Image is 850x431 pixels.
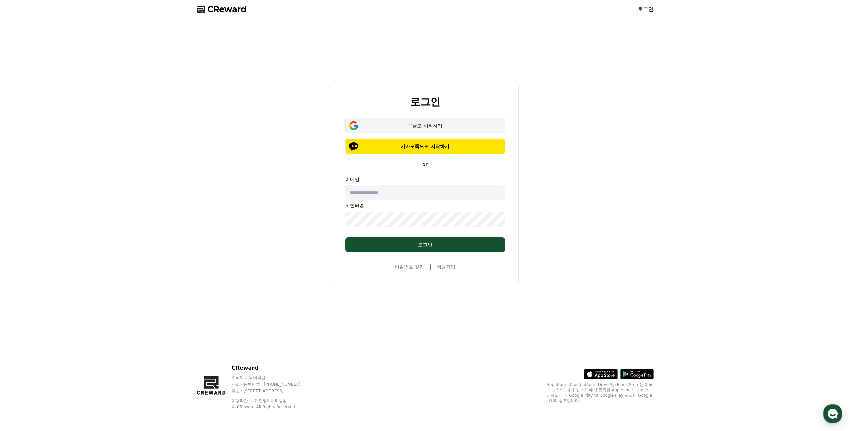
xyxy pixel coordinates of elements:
div: 구글로 시작하기 [355,122,495,129]
a: 설정 [86,212,128,229]
button: 로그인 [345,237,505,252]
p: CReward [232,364,313,372]
a: 대화 [44,212,86,229]
button: 구글로 시작하기 [345,118,505,133]
span: 홈 [21,222,25,227]
span: 대화 [61,222,69,228]
p: 이메일 [345,176,505,183]
a: 개인정보처리방침 [254,398,287,403]
p: 주소 : [STREET_ADDRESS] [232,388,313,394]
h2: 로그인 [410,96,440,107]
p: 비밀번호 [345,203,505,209]
a: 이용약관 [232,398,253,403]
p: 사업자등록번호 : [PHONE_NUMBER] [232,382,313,387]
span: | [430,263,431,271]
p: or [418,161,431,168]
p: App Store, iCloud, iCloud Drive 및 iTunes Store는 미국과 그 밖의 나라 및 지역에서 등록된 Apple Inc.의 서비스 상표입니다. Goo... [547,382,654,403]
p: 주식회사 와이피랩 [232,375,313,380]
a: 홈 [2,212,44,229]
a: 비밀번호 찾기 [395,263,424,270]
p: 카카오톡으로 시작하기 [355,143,495,150]
a: CReward [197,4,247,15]
div: 로그인 [359,241,492,248]
button: 카카오톡으로 시작하기 [345,139,505,154]
span: 설정 [103,222,111,227]
a: 로그인 [638,5,654,13]
a: 회원가입 [437,263,455,270]
span: CReward [207,4,247,15]
p: © CReward All Rights Reserved. [232,404,313,410]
